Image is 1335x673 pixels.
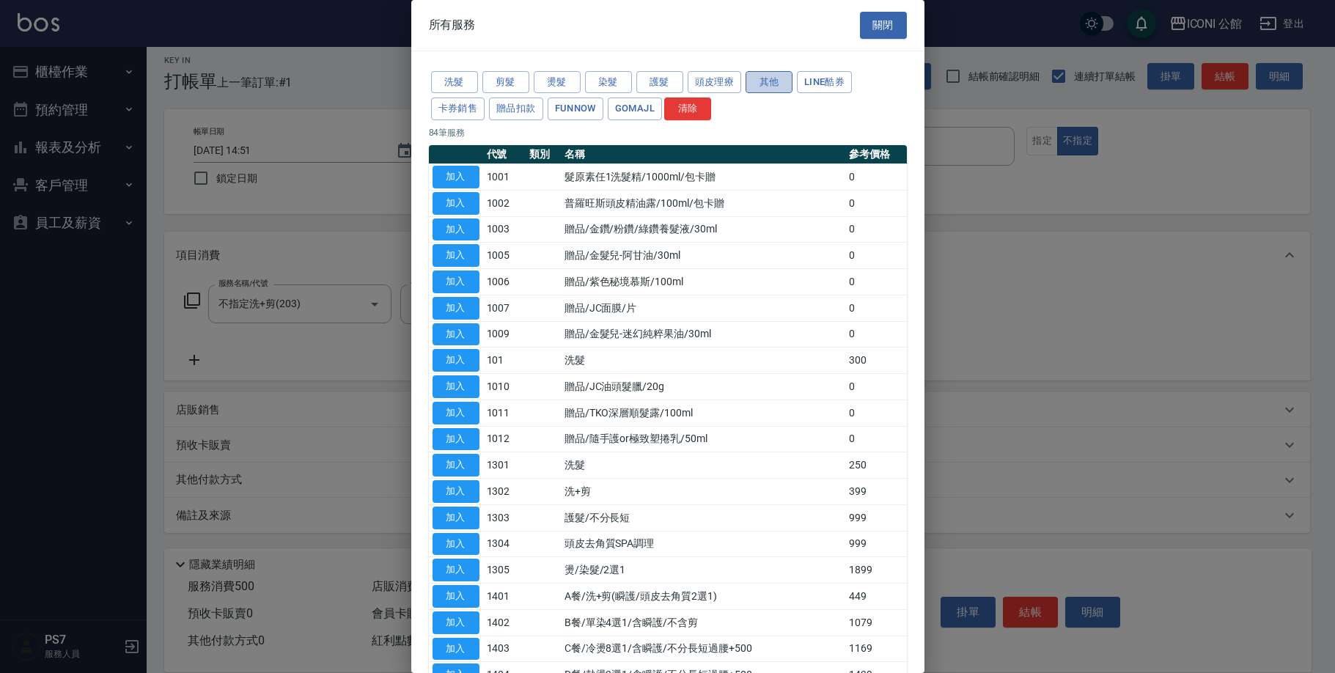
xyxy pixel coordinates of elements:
button: 加入 [433,192,479,215]
td: 0 [845,400,907,426]
td: 1011 [483,400,526,426]
button: 卡券銷售 [431,98,485,120]
button: 染髮 [585,71,632,94]
td: 贈品/JC油頭髮臘/20g [561,374,845,400]
button: 加入 [433,402,479,424]
button: FUNNOW [548,98,603,120]
td: C餐/冷燙8選1/含瞬護/不分長短過腰+500 [561,636,845,662]
button: 加入 [433,559,479,581]
td: 1012 [483,426,526,452]
td: 0 [845,164,907,191]
td: 250 [845,452,907,479]
td: 1899 [845,557,907,584]
td: 300 [845,347,907,374]
td: 0 [845,243,907,269]
td: 1302 [483,479,526,505]
button: 剪髮 [482,71,529,94]
td: 1001 [483,164,526,191]
td: 999 [845,504,907,531]
td: 1301 [483,452,526,479]
button: 清除 [664,98,711,120]
td: 449 [845,584,907,610]
th: 名稱 [561,145,845,164]
td: 0 [845,190,907,216]
td: 0 [845,295,907,321]
td: 贈品/金髮兒-阿甘油/30ml [561,243,845,269]
th: 參考價格 [845,145,907,164]
td: 399 [845,479,907,505]
button: 加入 [433,166,479,188]
button: 其他 [746,71,792,94]
button: 加入 [433,428,479,451]
button: 加入 [433,375,479,398]
td: 999 [845,531,907,557]
p: 84 筆服務 [429,126,907,139]
td: 1009 [483,321,526,347]
button: GOMAJL [608,98,662,120]
button: 護髮 [636,71,683,94]
td: 贈品/紫色秘境慕斯/100ml [561,269,845,295]
td: 洗+剪 [561,479,845,505]
td: 1169 [845,636,907,662]
td: 頭皮去角質SPA調理 [561,531,845,557]
td: 0 [845,269,907,295]
td: 1403 [483,636,526,662]
td: 1006 [483,269,526,295]
td: 燙/染髮/2選1 [561,557,845,584]
td: 普羅旺斯頭皮精油露/100ml/包卡贈 [561,190,845,216]
button: 加入 [433,271,479,293]
th: 代號 [483,145,526,164]
button: 加入 [433,585,479,608]
button: 贈品扣款 [489,98,543,120]
button: 加入 [433,638,479,661]
td: B餐/單染4選1/含瞬護/不含剪 [561,609,845,636]
th: 類別 [526,145,561,164]
button: 加入 [433,480,479,503]
td: 髮原素任1洗髮精/1000ml/包卡贈 [561,164,845,191]
button: 加入 [433,533,479,556]
button: 加入 [433,349,479,372]
button: 洗髮 [431,71,478,94]
td: 贈品/金鑽/粉鑽/綠鑽養髮液/30ml [561,216,845,243]
button: 燙髮 [534,71,581,94]
button: LINE酷券 [797,71,852,94]
td: 贈品/隨手護or極致塑捲乳/50ml [561,426,845,452]
td: 0 [845,374,907,400]
td: A餐/洗+剪(瞬護/頭皮去角質2選1) [561,584,845,610]
button: 加入 [433,454,479,477]
td: 贈品/JC面膜/片 [561,295,845,321]
td: 贈品/金髮兒-迷幻純粹果油/30ml [561,321,845,347]
td: 1007 [483,295,526,321]
td: 101 [483,347,526,374]
button: 關閉 [860,12,907,39]
button: 加入 [433,218,479,241]
td: 1303 [483,504,526,531]
td: 洗髮 [561,347,845,374]
td: 1305 [483,557,526,584]
td: 1402 [483,609,526,636]
span: 所有服務 [429,18,476,32]
button: 加入 [433,507,479,529]
td: 0 [845,426,907,452]
td: 1003 [483,216,526,243]
td: 贈品/TKO深層順髮露/100ml [561,400,845,426]
td: 1002 [483,190,526,216]
button: 加入 [433,244,479,267]
td: 1304 [483,531,526,557]
td: 1010 [483,374,526,400]
td: 護髮/不分長短 [561,504,845,531]
button: 加入 [433,611,479,634]
button: 頭皮理療 [688,71,742,94]
td: 1401 [483,584,526,610]
button: 加入 [433,323,479,346]
button: 加入 [433,297,479,320]
td: 洗髮 [561,452,845,479]
td: 0 [845,216,907,243]
td: 1079 [845,609,907,636]
td: 0 [845,321,907,347]
td: 1005 [483,243,526,269]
